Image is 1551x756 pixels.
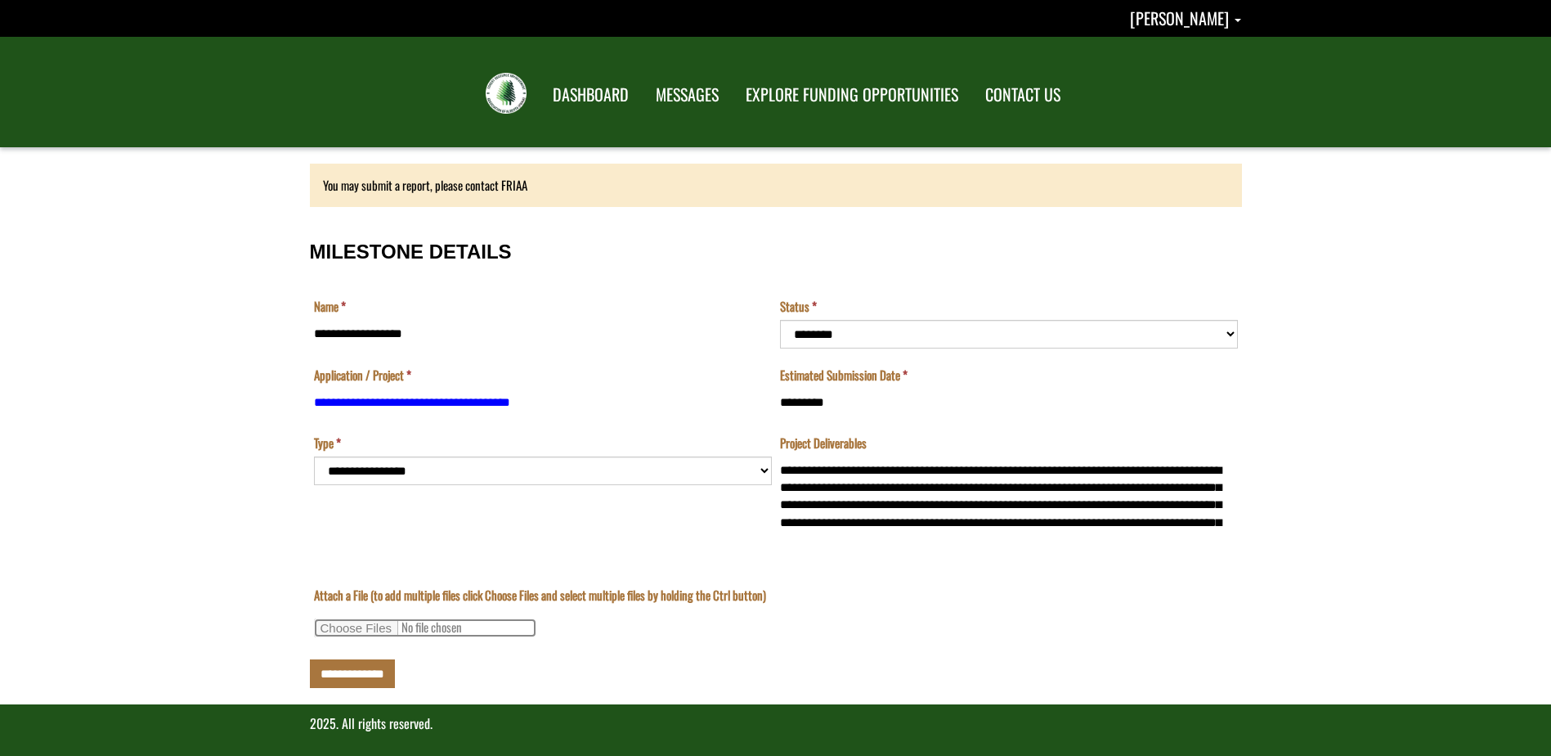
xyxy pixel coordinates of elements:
div: You may submit a report, please contact FRIAA [310,164,1242,207]
span: [PERSON_NAME] [1130,6,1229,30]
input: Attach a File (to add multiple files click Choose Files and select multiple files by holding the ... [314,619,536,637]
a: MESSAGES [643,74,731,115]
p: 2025 [310,714,1242,733]
a: Nicole Marburg [1130,6,1241,30]
input: Application / Project is a required field. [314,388,772,416]
a: EXPLORE FUNDING OPPORTUNITIES [733,74,970,115]
label: Estimated Submission Date [780,367,908,384]
label: Status [780,298,817,315]
label: Application / Project [314,367,411,384]
label: Type [314,434,341,452]
fieldset: MILESTONE DETAILS [310,224,1242,554]
div: Milestone Details [310,224,1242,688]
label: Attach a File (to add multiple files click Choose Files and select multiple files by holding the ... [314,587,766,604]
nav: Main Navigation [538,70,1073,115]
a: CONTACT US [973,74,1073,115]
input: Name [314,320,772,349]
textarea: Project Deliverables [780,457,1238,537]
label: Name [314,298,346,315]
img: FRIAA Submissions Portal [486,73,527,114]
a: DASHBOARD [540,74,641,115]
h3: MILESTONE DETAILS [310,241,1242,263]
span: . All rights reserved. [336,713,433,733]
label: Project Deliverables [780,434,867,452]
